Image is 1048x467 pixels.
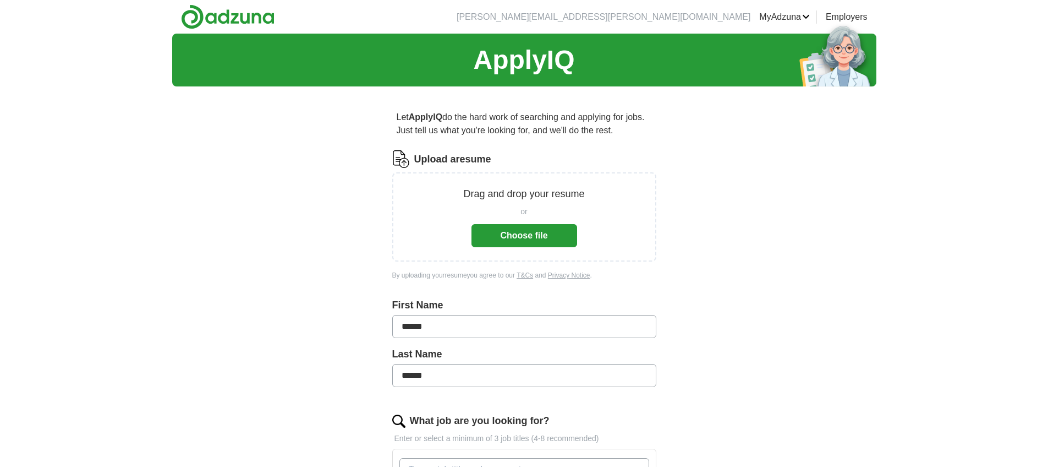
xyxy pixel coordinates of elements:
[471,224,577,247] button: Choose file
[759,10,810,24] a: MyAdzuna
[826,10,868,24] a: Employers
[392,270,656,280] div: By uploading your resume you agree to our and .
[457,10,750,24] li: [PERSON_NAME][EMAIL_ADDRESS][PERSON_NAME][DOMAIN_NAME]
[520,206,527,218] span: or
[410,414,550,428] label: What job are you looking for?
[392,298,656,313] label: First Name
[392,433,656,444] p: Enter or select a minimum of 3 job titles (4-8 recommended)
[473,40,574,80] h1: ApplyIQ
[414,152,491,167] label: Upload a resume
[517,271,533,279] a: T&Cs
[392,150,410,168] img: CV Icon
[548,271,590,279] a: Privacy Notice
[392,415,405,428] img: search.png
[392,106,656,142] p: Let do the hard work of searching and applying for jobs. Just tell us what you're looking for, an...
[463,187,584,202] p: Drag and drop your resume
[409,112,442,122] strong: ApplyIQ
[181,4,275,29] img: Adzuna logo
[392,347,656,362] label: Last Name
